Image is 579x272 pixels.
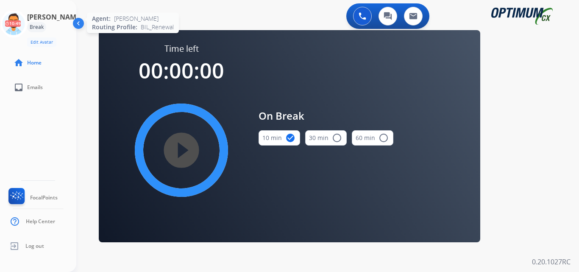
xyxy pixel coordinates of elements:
span: On Break [259,108,393,123]
mat-icon: home [14,58,24,68]
mat-icon: inbox [14,82,24,93]
span: Time left [164,43,199,55]
mat-icon: radio_button_unchecked [332,133,342,143]
span: Emails [27,84,43,91]
button: 60 min [352,130,393,146]
span: 00:00:00 [139,56,224,85]
mat-icon: check_circle [285,133,295,143]
span: [PERSON_NAME] [114,14,159,23]
mat-icon: radio_button_unchecked [379,133,389,143]
span: Help Center [26,218,55,225]
span: Home [27,59,42,66]
span: BIL_Renewal [141,23,174,31]
button: 30 min [305,130,347,146]
span: Agent: [92,14,111,23]
h3: [PERSON_NAME] [27,12,82,22]
p: 0.20.1027RC [532,257,571,267]
a: FocalPoints [7,188,58,208]
div: Break [27,22,46,32]
span: Log out [25,243,44,250]
button: Edit Avatar [27,37,56,47]
button: 10 min [259,130,300,146]
mat-icon: play_circle_filled [176,145,187,155]
span: Routing Profile: [92,23,137,31]
span: FocalPoints [30,194,58,201]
